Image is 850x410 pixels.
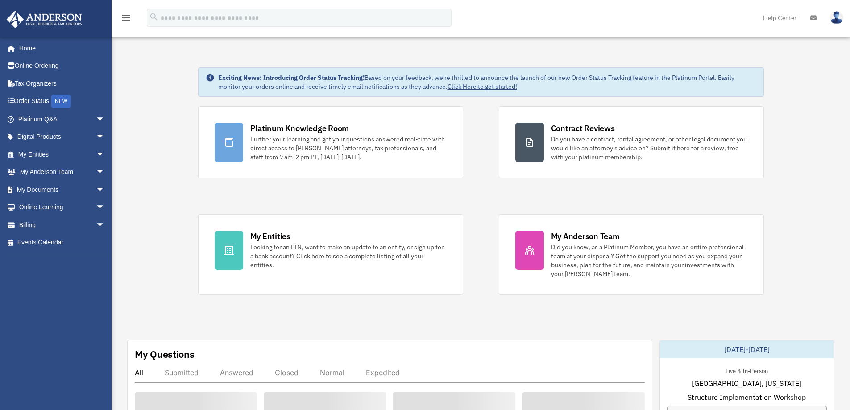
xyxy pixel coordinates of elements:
div: Looking for an EIN, want to make an update to an entity, or sign up for a bank account? Click her... [250,243,447,269]
span: arrow_drop_down [96,128,114,146]
span: [GEOGRAPHIC_DATA], [US_STATE] [692,378,801,389]
div: All [135,368,143,377]
a: My Entitiesarrow_drop_down [6,145,118,163]
img: User Pic [830,11,843,24]
span: arrow_drop_down [96,163,114,182]
i: menu [120,12,131,23]
a: My Anderson Teamarrow_drop_down [6,163,118,181]
div: Expedited [366,368,400,377]
a: Billingarrow_drop_down [6,216,118,234]
div: Platinum Knowledge Room [250,123,349,134]
span: arrow_drop_down [96,110,114,128]
div: My Questions [135,348,195,361]
a: Home [6,39,114,57]
div: [DATE]-[DATE] [660,340,834,358]
div: Further your learning and get your questions answered real-time with direct access to [PERSON_NAM... [250,135,447,162]
div: Normal [320,368,344,377]
a: Contract Reviews Do you have a contract, rental agreement, or other legal document you would like... [499,106,764,178]
a: My Documentsarrow_drop_down [6,181,118,199]
span: arrow_drop_down [96,145,114,164]
div: My Anderson Team [551,231,620,242]
div: Submitted [165,368,199,377]
strong: Exciting News: Introducing Order Status Tracking! [218,74,365,82]
div: Closed [275,368,299,377]
a: Platinum Knowledge Room Further your learning and get your questions answered real-time with dire... [198,106,463,178]
a: menu [120,16,131,23]
span: arrow_drop_down [96,199,114,217]
div: Did you know, as a Platinum Member, you have an entire professional team at your disposal? Get th... [551,243,747,278]
a: Digital Productsarrow_drop_down [6,128,118,146]
a: Online Learningarrow_drop_down [6,199,118,216]
span: arrow_drop_down [96,216,114,234]
div: NEW [51,95,71,108]
div: Based on your feedback, we're thrilled to announce the launch of our new Order Status Tracking fe... [218,73,756,91]
div: Contract Reviews [551,123,615,134]
a: Events Calendar [6,234,118,252]
a: Online Ordering [6,57,118,75]
div: Live & In-Person [718,365,775,375]
a: My Entities Looking for an EIN, want to make an update to an entity, or sign up for a bank accoun... [198,214,463,295]
img: Anderson Advisors Platinum Portal [4,11,85,28]
div: Answered [220,368,253,377]
a: Order StatusNEW [6,92,118,111]
span: arrow_drop_down [96,181,114,199]
div: My Entities [250,231,290,242]
a: My Anderson Team Did you know, as a Platinum Member, you have an entire professional team at your... [499,214,764,295]
i: search [149,12,159,22]
a: Platinum Q&Aarrow_drop_down [6,110,118,128]
a: Click Here to get started! [448,83,517,91]
span: Structure Implementation Workshop [688,392,806,402]
a: Tax Organizers [6,75,118,92]
div: Do you have a contract, rental agreement, or other legal document you would like an attorney's ad... [551,135,747,162]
